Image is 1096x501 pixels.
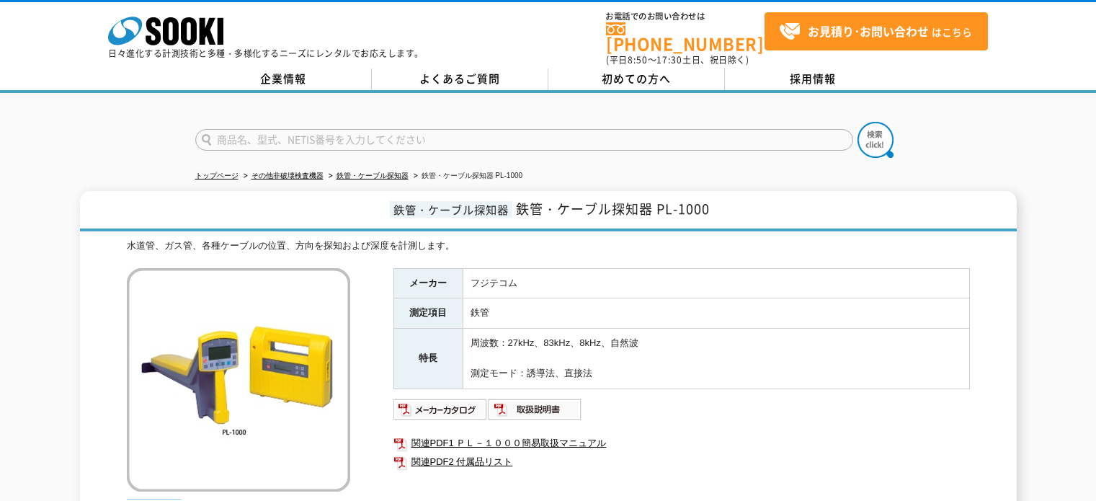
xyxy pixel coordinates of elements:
th: メーカー [393,268,463,298]
img: メーカーカタログ [393,398,488,421]
a: [PHONE_NUMBER] [606,22,765,52]
span: 鉄管・ケーブル探知器 [390,201,512,218]
input: 商品名、型式、NETIS番号を入力してください [195,129,853,151]
a: 関連PDF1 ＰＬ－１０００簡易取扱マニュアル [393,434,970,453]
span: はこちら [779,21,972,43]
td: 周波数：27kHz、83kHz、8kHz、自然波 測定モード：誘導法、直接法 [463,329,969,389]
a: 採用情報 [725,68,901,90]
span: 鉄管・ケーブル探知器 PL-1000 [516,199,710,218]
a: 鉄管・ケーブル探知器 [337,172,409,179]
img: 取扱説明書 [488,398,582,421]
a: よくあるご質問 [372,68,548,90]
span: 初めての方へ [602,71,671,87]
span: (平日 ～ 土日、祝日除く) [606,53,749,66]
li: 鉄管・ケーブル探知器 PL-1000 [411,169,523,184]
a: 取扱説明書 [488,407,582,418]
span: 17:30 [656,53,682,66]
a: その他非破壊検査機器 [251,172,324,179]
th: 測定項目 [393,298,463,329]
td: 鉄管 [463,298,969,329]
span: お電話でのお問い合わせは [606,12,765,21]
a: 関連PDF2 付属品リスト [393,453,970,471]
div: 水道管、ガス管、各種ケーブルの位置、方向を探知および深度を計測します。 [127,239,970,254]
a: 初めての方へ [548,68,725,90]
th: 特長 [393,329,463,389]
strong: お見積り･お問い合わせ [808,22,929,40]
td: フジテコム [463,268,969,298]
span: 8:50 [628,53,648,66]
a: お見積り･お問い合わせはこちら [765,12,988,50]
img: btn_search.png [857,122,894,158]
img: 鉄管・ケーブル探知器 PL-1000 [127,268,350,492]
a: 企業情報 [195,68,372,90]
a: トップページ [195,172,239,179]
p: 日々進化する計測技術と多種・多様化するニーズにレンタルでお応えします。 [108,49,424,58]
a: メーカーカタログ [393,407,488,418]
